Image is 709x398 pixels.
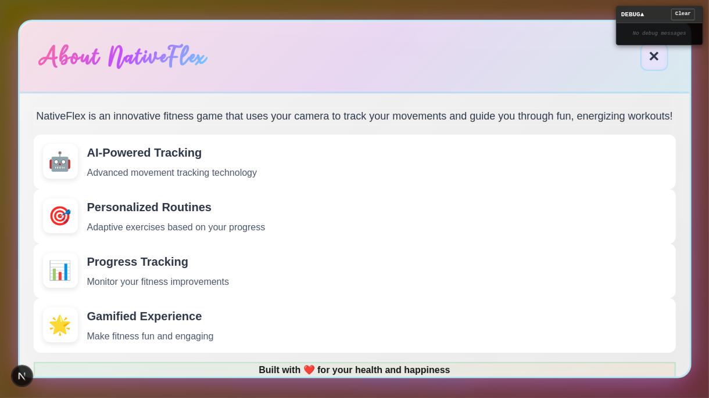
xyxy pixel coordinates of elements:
[671,9,695,20] button: Clear
[38,39,207,74] h2: About NativeFlex
[43,307,78,342] div: 🌟
[43,198,78,233] div: 🎯
[87,275,667,289] p: Monitor your fitness improvements
[87,198,667,216] h4: Personalized Routines
[87,330,667,343] p: Make fitness fun and engaging
[35,363,675,377] p: Built with ❤️ for your health and happiness
[34,107,676,125] p: NativeFlex is an innovative fitness game that uses your camera to track your movements and guide ...
[43,253,78,288] div: 📊
[619,26,700,43] div: No debug messages
[87,144,667,161] h4: AI-Powered Tracking
[87,253,667,270] h4: Progress Tracking
[640,43,668,71] button: Close
[621,10,644,20] span: DEBUG ▲
[87,220,667,234] p: Adaptive exercises based on your progress
[87,166,667,180] p: Advanced movement tracking technology
[43,144,78,179] div: 🤖
[87,307,667,325] h4: Gamified Experience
